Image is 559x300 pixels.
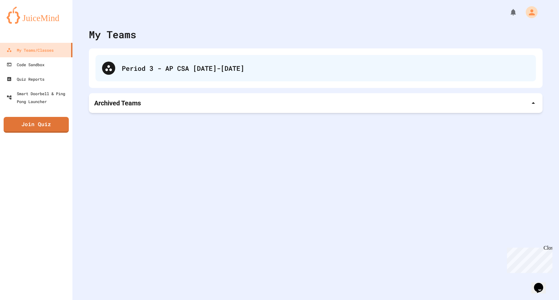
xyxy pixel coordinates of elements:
div: Code Sandbox [7,61,44,68]
iframe: chat widget [504,245,552,273]
a: Join Quiz [4,117,69,133]
div: My Teams/Classes [7,46,54,54]
div: My Notifications [497,7,519,18]
div: Smart Doorbell & Ping Pong Launcher [7,90,70,105]
img: logo-orange.svg [7,7,66,24]
div: Chat with us now!Close [3,3,45,42]
div: Quiz Reports [7,75,44,83]
div: Period 3 - AP CSA [DATE]-[DATE] [95,55,536,81]
p: Archived Teams [94,98,141,108]
div: My Account [519,5,539,20]
iframe: chat widget [531,274,552,293]
div: My Teams [89,27,136,42]
div: Period 3 - AP CSA [DATE]-[DATE] [122,63,529,73]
